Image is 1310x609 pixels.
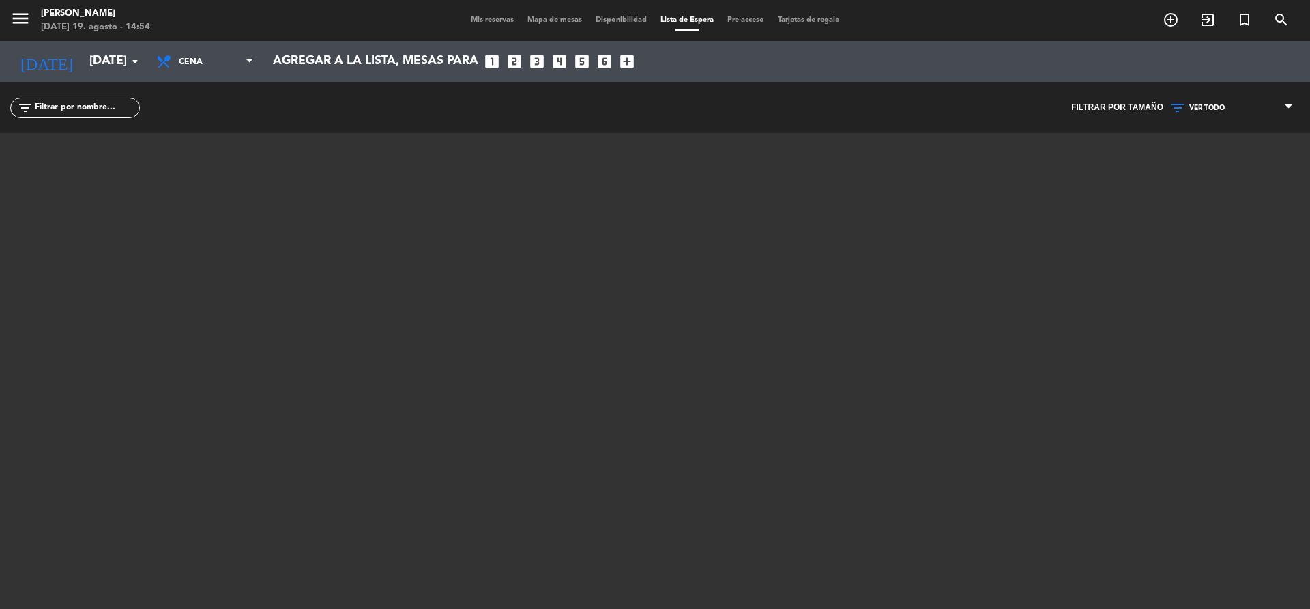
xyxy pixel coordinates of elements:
[506,53,523,70] i: looks_two
[573,53,591,70] i: looks_5
[1071,101,1163,115] span: Filtrar por tamaño
[1236,12,1253,28] i: turned_in_not
[1273,12,1290,28] i: search
[1163,12,1179,28] i: add_circle_outline
[551,53,568,70] i: looks_4
[483,53,501,70] i: looks_one
[17,100,33,116] i: filter_list
[127,53,143,70] i: arrow_drop_down
[589,16,654,24] span: Disponibilidad
[273,55,478,68] span: Agregar a la lista, mesas para
[654,16,720,24] span: Lista de Espera
[771,16,847,24] span: Tarjetas de regalo
[10,8,31,29] i: menu
[618,53,636,70] i: add_box
[720,16,771,24] span: Pre-acceso
[10,8,31,33] button: menu
[41,7,150,20] div: [PERSON_NAME]
[10,46,83,76] i: [DATE]
[33,100,139,115] input: Filtrar por nombre...
[179,49,244,75] span: Cena
[41,20,150,34] div: [DATE] 19. agosto - 14:54
[596,53,613,70] i: looks_6
[528,53,546,70] i: looks_3
[521,16,589,24] span: Mapa de mesas
[1189,104,1225,112] span: VER TODO
[1199,12,1216,28] i: exit_to_app
[464,16,521,24] span: Mis reservas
